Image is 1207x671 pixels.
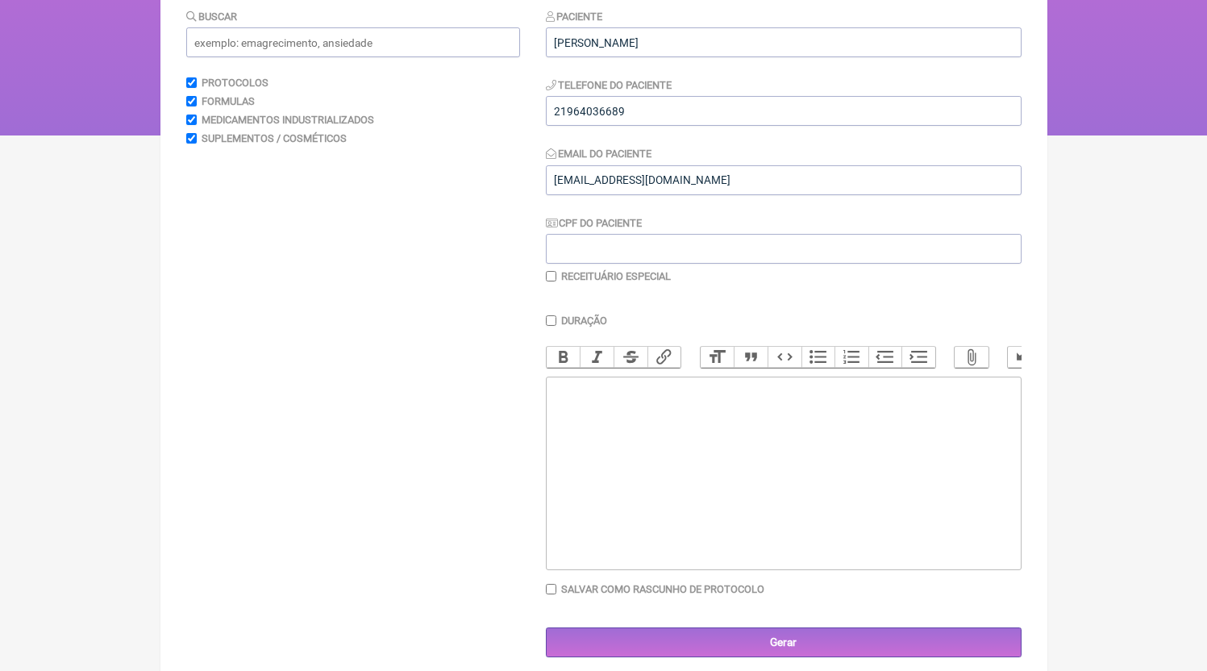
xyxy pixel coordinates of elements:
label: Receituário Especial [561,270,671,282]
label: Telefone do Paciente [546,79,672,91]
button: Increase Level [901,347,935,368]
label: Paciente [546,10,603,23]
button: Italic [580,347,614,368]
label: Protocolos [202,77,268,89]
label: Buscar [186,10,238,23]
label: CPF do Paciente [546,217,643,229]
label: Duração [561,315,607,327]
label: Formulas [202,95,255,107]
input: exemplo: emagrecimento, ansiedade [186,27,520,57]
label: Email do Paciente [546,148,652,160]
button: Bullets [801,347,835,368]
label: Suplementos / Cosméticos [202,132,347,144]
button: Heading [701,347,735,368]
button: Undo [1008,347,1042,368]
label: Salvar como rascunho de Protocolo [561,583,764,595]
button: Strikethrough [614,347,647,368]
label: Medicamentos Industrializados [202,114,374,126]
button: Decrease Level [868,347,902,368]
button: Bold [547,347,581,368]
button: Quote [734,347,768,368]
button: Code [768,347,801,368]
input: Gerar [546,627,1022,657]
button: Link [647,347,681,368]
button: Numbers [834,347,868,368]
button: Attach Files [955,347,988,368]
